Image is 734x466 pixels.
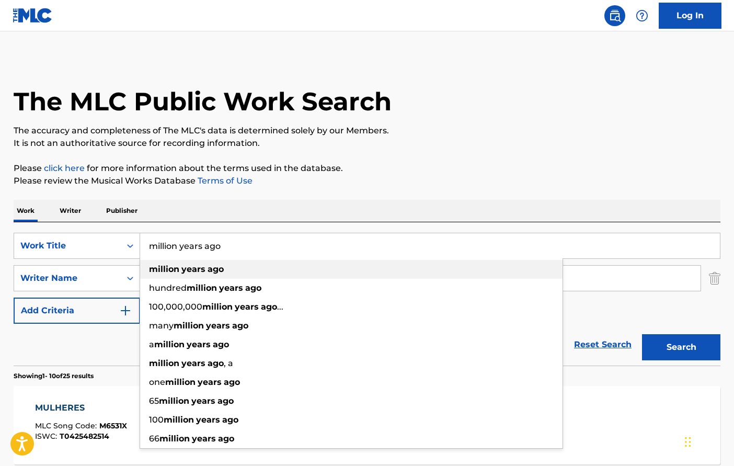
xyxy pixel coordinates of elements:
[35,431,60,441] span: ISWC :
[235,302,259,312] strong: years
[208,358,224,368] strong: ago
[56,200,84,222] p: Writer
[261,302,277,312] strong: ago
[149,396,159,406] span: 65
[149,321,174,331] span: many
[99,421,127,430] span: M6531X
[14,86,392,117] h1: The MLC Public Work Search
[245,283,261,293] strong: ago
[149,434,159,444] span: 66
[277,302,283,312] span: ...
[224,358,233,368] span: , a
[14,200,38,222] p: Work
[604,5,625,26] a: Public Search
[213,339,229,349] strong: ago
[218,434,234,444] strong: ago
[60,431,109,441] span: T0425482514
[569,333,637,356] a: Reset Search
[149,358,179,368] strong: million
[206,321,230,331] strong: years
[14,371,94,381] p: Showing 1 - 10 of 25 results
[149,283,187,293] span: hundred
[191,396,215,406] strong: years
[181,358,205,368] strong: years
[14,386,720,464] a: MULHERESMLC Song Code:M6531XISWC:T0425482514Writers (1)[PERSON_NAME] [PERSON_NAME]Recording Artis...
[685,426,691,458] div: Drag
[13,8,53,23] img: MLC Logo
[20,240,114,252] div: Work Title
[149,377,165,387] span: one
[222,415,238,425] strong: ago
[149,339,154,349] span: a
[103,200,141,222] p: Publisher
[202,302,233,312] strong: million
[119,304,132,317] img: 9d2ae6d4665cec9f34b9.svg
[149,302,202,312] span: 100,000,000
[181,264,205,274] strong: years
[208,264,224,274] strong: ago
[14,233,720,366] form: Search Form
[159,396,189,406] strong: million
[609,9,621,22] img: search
[187,339,211,349] strong: years
[35,402,127,414] div: MULHERES
[636,9,648,22] img: help
[224,377,240,387] strong: ago
[192,434,216,444] strong: years
[174,321,204,331] strong: million
[219,283,243,293] strong: years
[44,163,85,173] a: click here
[632,5,652,26] div: Help
[196,176,253,186] a: Terms of Use
[198,377,222,387] strong: years
[149,415,164,425] span: 100
[232,321,248,331] strong: ago
[14,298,140,324] button: Add Criteria
[14,137,720,150] p: It is not an authoritative source for recording information.
[659,3,721,29] a: Log In
[35,421,99,430] span: MLC Song Code :
[196,415,220,425] strong: years
[682,416,734,466] iframe: Chat Widget
[165,377,196,387] strong: million
[14,175,720,187] p: Please review the Musical Works Database
[154,339,185,349] strong: million
[217,396,234,406] strong: ago
[149,264,179,274] strong: million
[20,272,114,285] div: Writer Name
[709,265,720,291] img: Delete Criterion
[14,162,720,175] p: Please for more information about the terms used in the database.
[14,124,720,137] p: The accuracy and completeness of The MLC's data is determined solely by our Members.
[159,434,190,444] strong: million
[164,415,194,425] strong: million
[187,283,217,293] strong: million
[642,334,720,360] button: Search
